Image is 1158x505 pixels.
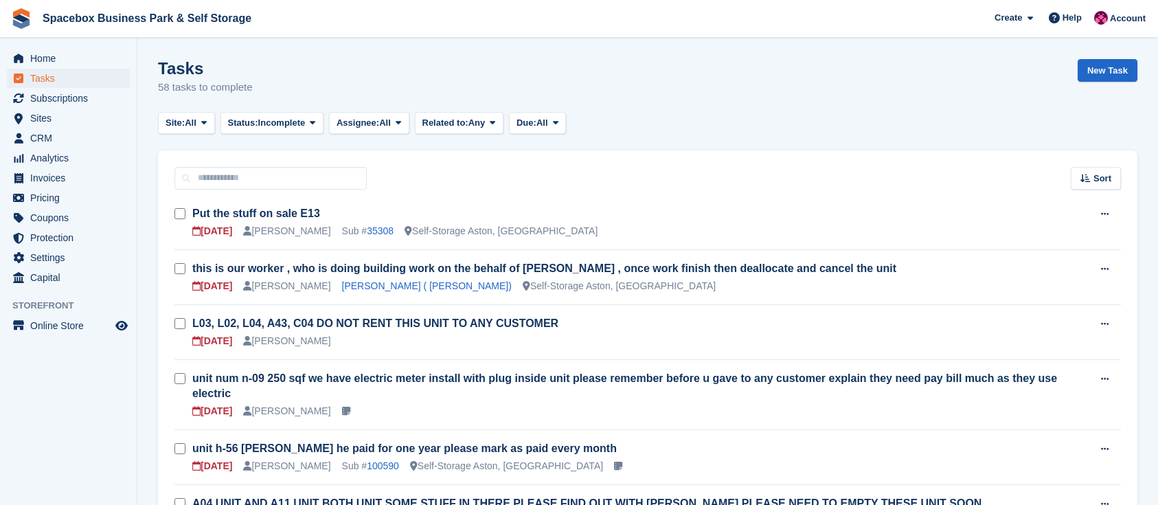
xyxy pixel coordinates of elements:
[113,317,130,334] a: Preview store
[342,224,394,238] div: Sub #
[243,279,330,293] div: [PERSON_NAME]
[192,262,896,274] a: this is our worker , who is doing building work on the behalf of [PERSON_NAME] , once work finish...
[1093,172,1111,186] span: Sort
[7,148,130,168] a: menu
[7,268,130,287] a: menu
[243,334,330,348] div: [PERSON_NAME]
[523,279,716,293] div: Self-Storage Aston, [GEOGRAPHIC_DATA]
[192,442,617,454] a: unit h-56 [PERSON_NAME] he paid for one year please mark as paid every month
[379,116,391,130] span: All
[342,459,399,473] div: Sub #
[30,168,113,188] span: Invoices
[30,128,113,148] span: CRM
[30,89,113,108] span: Subscriptions
[30,148,113,168] span: Analytics
[30,248,113,267] span: Settings
[220,112,323,135] button: Status: Incomplete
[1078,59,1137,82] a: New Task
[7,89,130,108] a: menu
[7,228,130,247] a: menu
[329,112,409,135] button: Assignee: All
[192,317,558,329] a: L03, L02, L04, A43, C04 DO NOT RENT THIS UNIT TO ANY CUSTOMER
[37,7,257,30] a: Spacebox Business Park & Self Storage
[228,116,258,130] span: Status:
[405,224,598,238] div: Self-Storage Aston, [GEOGRAPHIC_DATA]
[7,109,130,128] a: menu
[367,225,394,236] a: 35308
[342,280,512,291] a: [PERSON_NAME] ( [PERSON_NAME])
[166,116,185,130] span: Site:
[30,228,113,247] span: Protection
[7,49,130,68] a: menu
[192,372,1057,399] a: unit num n-09 250 sqf we have electric meter install with plug inside unit please remember before...
[337,116,379,130] span: Assignee:
[7,168,130,188] a: menu
[7,188,130,207] a: menu
[158,112,215,135] button: Site: All
[30,49,113,68] span: Home
[192,207,320,219] a: Put the stuff on sale E13
[192,334,232,348] div: [DATE]
[367,460,399,471] a: 100590
[158,59,253,78] h1: Tasks
[995,11,1022,25] span: Create
[516,116,536,130] span: Due:
[7,208,130,227] a: menu
[30,208,113,227] span: Coupons
[258,116,306,130] span: Incomplete
[468,116,486,130] span: Any
[1094,11,1108,25] img: Avishka Chauhan
[30,69,113,88] span: Tasks
[192,404,232,418] div: [DATE]
[30,188,113,207] span: Pricing
[243,404,330,418] div: [PERSON_NAME]
[7,69,130,88] a: menu
[1063,11,1082,25] span: Help
[1110,12,1146,25] span: Account
[509,112,566,135] button: Due: All
[7,316,130,335] a: menu
[192,224,232,238] div: [DATE]
[243,459,330,473] div: [PERSON_NAME]
[7,248,130,267] a: menu
[422,116,468,130] span: Related to:
[30,268,113,287] span: Capital
[30,109,113,128] span: Sites
[410,459,603,473] div: Self-Storage Aston, [GEOGRAPHIC_DATA]
[243,224,330,238] div: [PERSON_NAME]
[415,112,503,135] button: Related to: Any
[192,279,232,293] div: [DATE]
[185,116,196,130] span: All
[12,299,137,313] span: Storefront
[11,8,32,29] img: stora-icon-8386f47178a22dfd0bd8f6a31ec36ba5ce8667c1dd55bd0f319d3a0aa187defe.svg
[192,459,232,473] div: [DATE]
[536,116,548,130] span: All
[7,128,130,148] a: menu
[30,316,113,335] span: Online Store
[158,80,253,96] p: 58 tasks to complete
